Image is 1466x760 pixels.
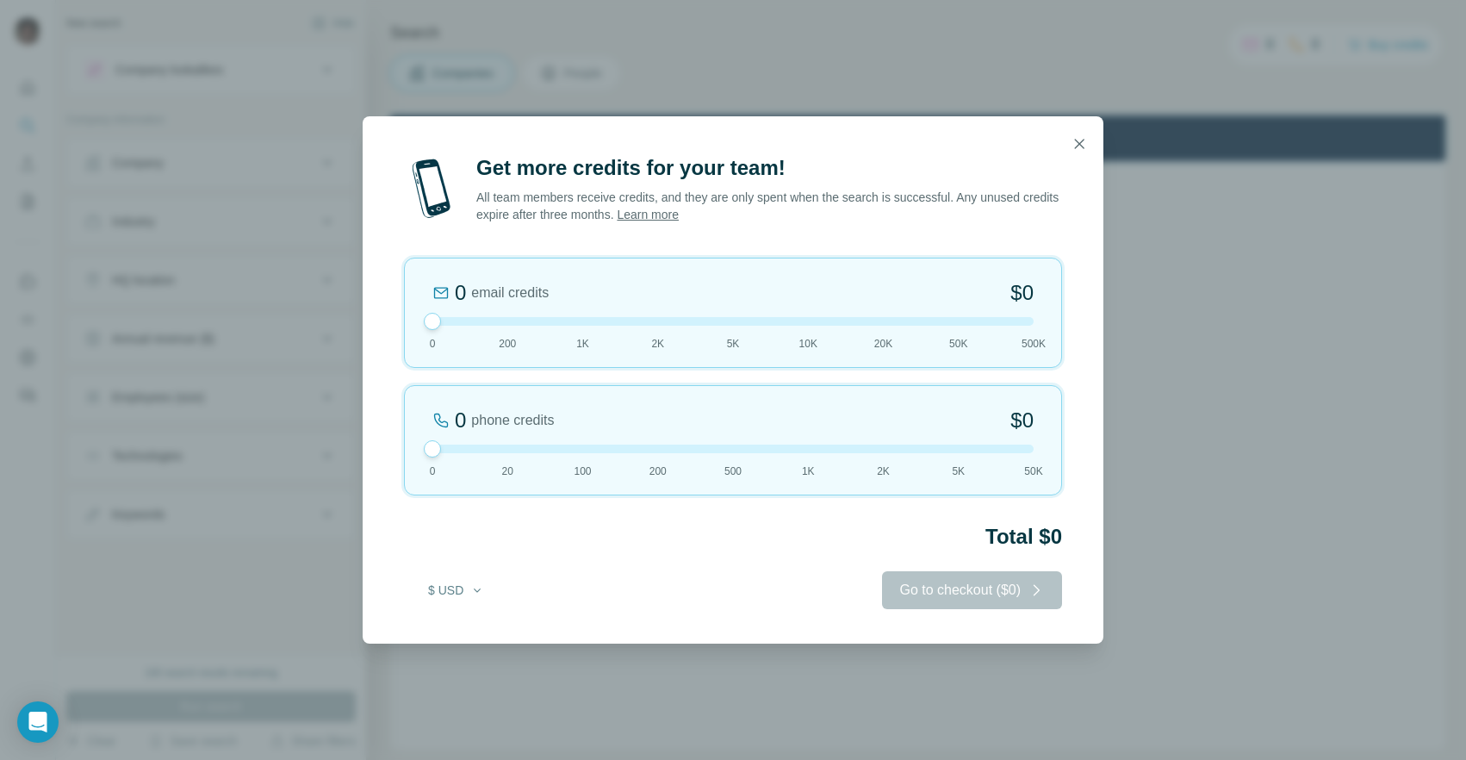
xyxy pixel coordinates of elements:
[802,464,815,479] span: 1K
[799,336,817,352] span: 10K
[617,208,679,221] a: Learn more
[952,464,965,479] span: 5K
[502,464,513,479] span: 20
[874,336,892,352] span: 20K
[416,575,496,606] button: $ USD
[471,410,554,431] span: phone credits
[17,701,59,743] div: Open Intercom Messenger
[476,189,1062,223] p: All team members receive credits, and they are only spent when the search is successful. Any unus...
[455,279,466,307] div: 0
[404,523,1062,551] h2: Total $0
[574,464,591,479] span: 100
[877,464,890,479] span: 2K
[727,336,740,352] span: 5K
[649,464,667,479] span: 200
[1024,464,1042,479] span: 50K
[471,283,549,303] span: email credits
[949,336,967,352] span: 50K
[499,336,516,352] span: 200
[1010,407,1034,434] span: $0
[407,3,649,41] div: Upgrade plan for full access to Surfe
[404,154,459,223] img: mobile-phone
[430,464,436,479] span: 0
[651,336,664,352] span: 2K
[724,464,742,479] span: 500
[1022,336,1046,352] span: 500K
[1010,279,1034,307] span: $0
[576,336,589,352] span: 1K
[455,407,466,434] div: 0
[430,336,436,352] span: 0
